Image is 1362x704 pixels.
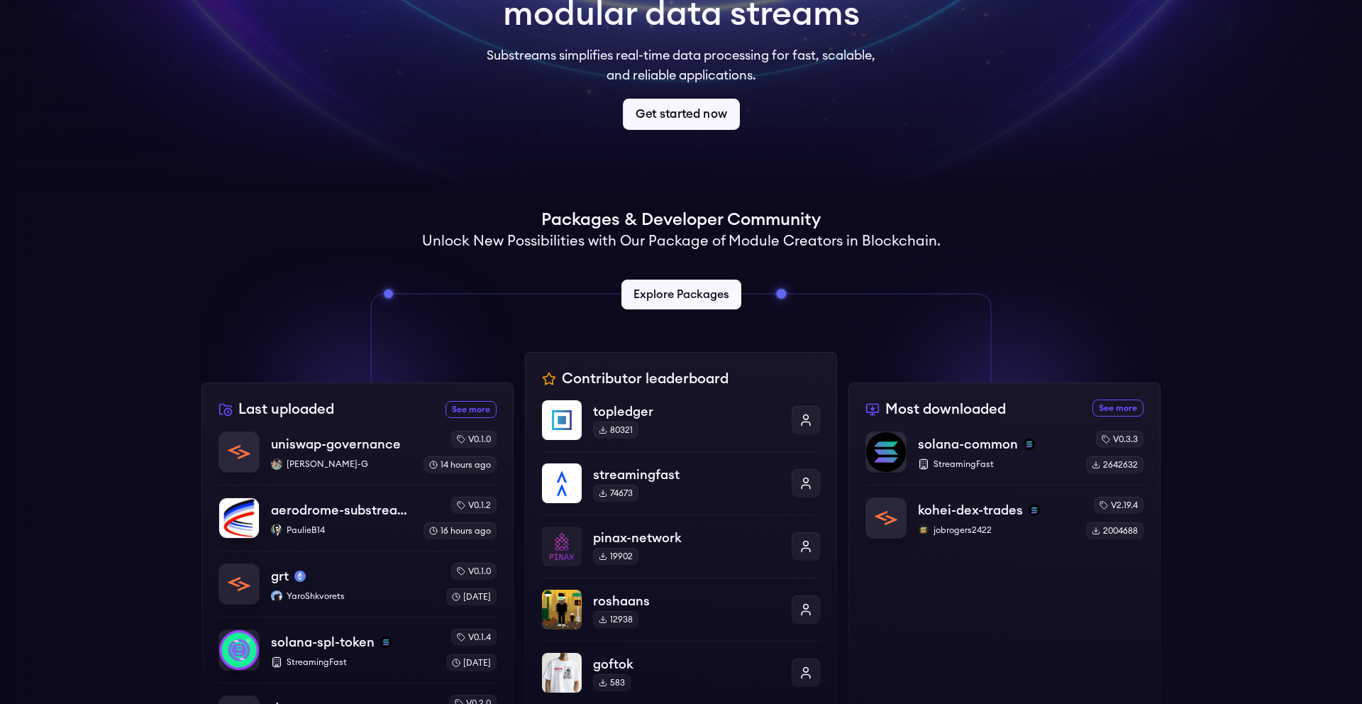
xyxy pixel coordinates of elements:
a: aerodrome-substreamsaerodrome-substreamsPaulieB14PaulieB14v0.1.216 hours ago [218,485,497,551]
div: 74673 [593,485,638,502]
p: aerodrome-substreams [271,500,412,520]
p: roshaans [593,591,780,611]
a: solana-spl-tokensolana-spl-tokensolanaStreamingFastv0.1.4[DATE] [218,617,497,683]
p: goftok [593,654,780,674]
a: See more recently uploaded packages [445,401,497,418]
p: YaroShkvorets [271,590,435,602]
p: kohei-dex-trades [918,500,1023,520]
a: roshaansroshaans12938 [542,578,820,641]
div: [DATE] [446,588,497,605]
div: v0.1.0 [451,563,497,580]
p: Substreams simplifies real-time data processing for fast, scalable, and reliable applications. [477,45,885,85]
p: grt [271,566,289,586]
img: PaulieB14 [271,524,282,536]
div: 16 hours ago [423,522,497,539]
p: StreamingFast [271,656,435,668]
img: topledger [542,400,582,440]
a: See more most downloaded packages [1092,400,1144,417]
img: solana-spl-token [219,630,259,670]
div: v0.1.4 [451,629,497,646]
h1: Packages & Developer Community [541,209,821,231]
a: uniswap-governanceuniswap-governanceAaditya-G[PERSON_NAME]-Gv0.1.014 hours ago [218,431,497,485]
div: v0.1.2 [451,497,497,514]
img: pinax-network [542,527,582,566]
img: streamingfast [542,463,582,503]
a: topledgertopledger80321 [542,400,820,451]
p: solana-common [918,434,1018,454]
div: 80321 [593,422,638,439]
a: solana-commonsolana-commonsolanaStreamingFastv0.3.32642632 [865,431,1144,485]
div: v2.19.4 [1094,497,1144,514]
img: solana-common [866,432,906,472]
img: solana [1024,439,1035,450]
div: 12938 [593,611,638,628]
div: v0.1.0 [451,431,497,448]
div: 14 hours ago [423,456,497,473]
img: kohei-dex-trades [866,498,906,538]
img: solana [380,637,392,648]
a: Explore Packages [621,280,741,309]
img: solana [1029,505,1040,516]
div: 583 [593,674,631,691]
div: [DATE] [446,654,497,671]
a: kohei-dex-tradeskohei-dex-tradessolanajobrogers2422jobrogers2422v2.19.42004688 [865,485,1144,539]
img: YaroShkvorets [271,590,282,602]
div: 19902 [593,548,638,565]
img: roshaans [542,590,582,629]
img: goftok [542,653,582,693]
a: Get started now [623,99,740,130]
p: StreamingFast [918,458,1075,470]
a: streamingfaststreamingfast74673 [542,451,820,515]
a: pinax-networkpinax-network19902 [542,515,820,578]
img: jobrogers2422 [918,524,929,536]
p: uniswap-governance [271,434,401,454]
img: grt [219,564,259,604]
img: uniswap-governance [219,432,259,472]
p: streamingfast [593,465,780,485]
p: jobrogers2422 [918,524,1075,536]
p: topledger [593,402,780,422]
h2: Unlock New Possibilities with Our Package of Module Creators in Blockchain. [422,231,941,251]
p: solana-spl-token [271,632,375,652]
img: mainnet [294,571,306,582]
div: 2004688 [1086,522,1144,539]
a: goftokgoftok583 [542,641,820,704]
img: Aaditya-G [271,458,282,470]
div: v0.3.3 [1096,431,1144,448]
p: pinax-network [593,528,780,548]
div: 2642632 [1086,456,1144,473]
p: [PERSON_NAME]-G [271,458,412,470]
img: aerodrome-substreams [219,498,259,538]
p: PaulieB14 [271,524,412,536]
a: grtgrtmainnetYaroShkvoretsYaroShkvoretsv0.1.0[DATE] [218,551,497,617]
